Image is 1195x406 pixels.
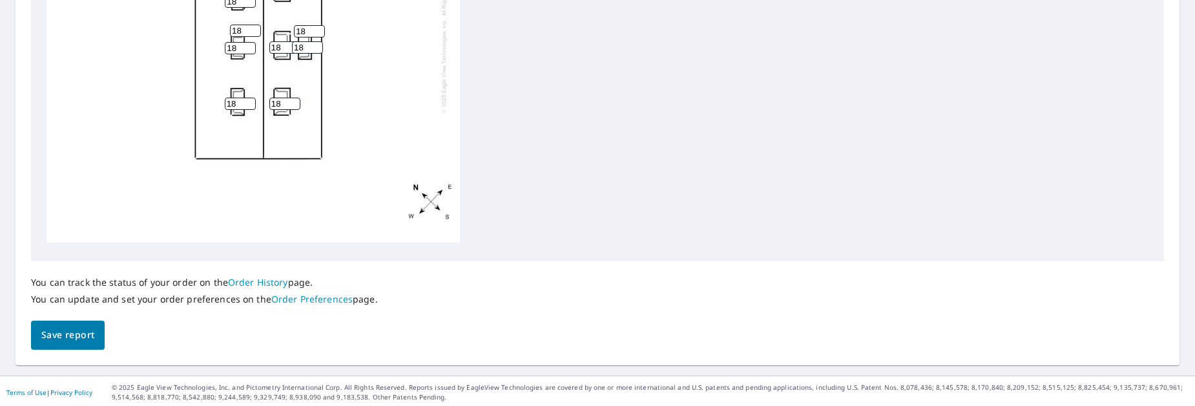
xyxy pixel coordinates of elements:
a: Terms of Use [6,388,47,397]
span: Save report [41,327,94,343]
button: Save report [31,321,105,350]
a: Order History [228,276,288,288]
p: You can track the status of your order on the page. [31,277,378,288]
p: You can update and set your order preferences on the page. [31,294,378,305]
p: © 2025 Eagle View Technologies, Inc. and Pictometry International Corp. All Rights Reserved. Repo... [112,383,1189,402]
p: | [6,389,92,396]
a: Order Preferences [271,293,353,305]
a: Privacy Policy [50,388,92,397]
